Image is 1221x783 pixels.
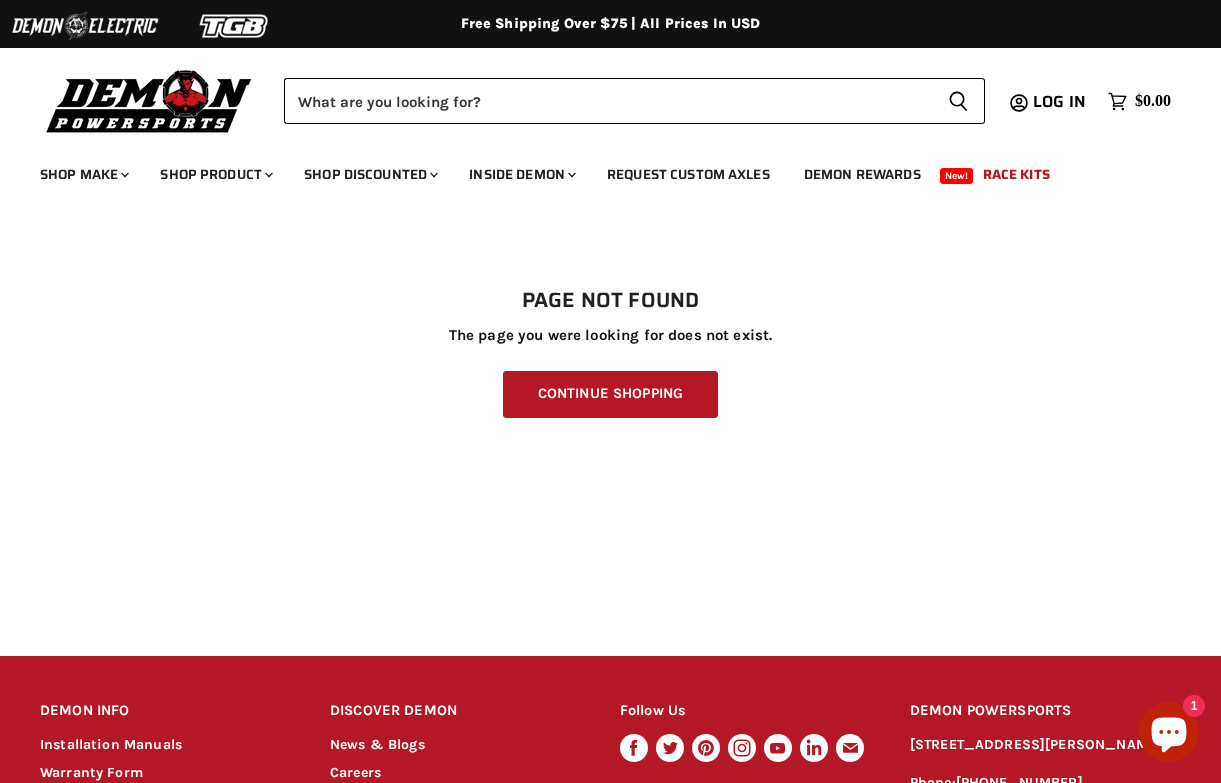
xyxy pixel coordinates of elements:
[160,7,310,45] img: TGB Logo 2
[40,65,259,136] img: Demon Powersports
[503,371,718,418] a: Continue Shopping
[910,734,1181,757] p: [STREET_ADDRESS][PERSON_NAME]
[25,154,141,195] a: Shop Make
[1135,92,1171,111] span: $0.00
[145,154,285,195] a: Shop Product
[454,154,588,195] a: Inside Demon
[40,688,292,735] h2: DEMON INFO
[1033,89,1086,114] span: Log in
[1098,87,1181,116] a: $0.00
[330,688,582,735] h2: DISCOVER DEMON
[40,764,143,781] a: Warranty Form
[330,736,425,753] a: News & Blogs
[940,168,974,184] span: New!
[620,688,872,735] h2: Follow Us
[284,78,985,124] form: Product
[592,154,785,195] a: Request Custom Axles
[789,154,936,195] a: Demon Rewards
[25,146,1166,195] ul: Main menu
[968,154,1065,195] a: Race Kits
[40,289,1181,313] h1: Page not found
[10,7,160,45] img: Demon Electric Logo 2
[40,327,1181,344] p: The page you were looking for does not exist.
[284,78,932,124] input: Search
[40,736,182,753] a: Installation Manuals
[330,764,381,781] a: Careers
[1024,93,1098,111] a: Log in
[289,154,450,195] a: Shop Discounted
[932,78,985,124] button: Search
[1133,702,1205,767] inbox-online-store-chat: Shopify online store chat
[910,688,1181,735] h2: DEMON POWERSPORTS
